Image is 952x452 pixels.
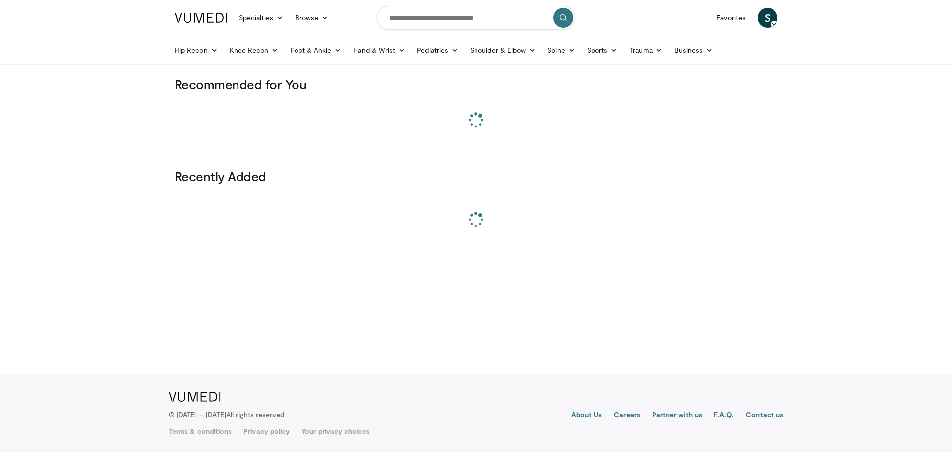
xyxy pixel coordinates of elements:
a: Shoulder & Elbow [464,40,541,60]
a: Favorites [711,8,752,28]
a: Specialties [233,8,289,28]
a: Privacy policy [243,426,290,436]
a: Careers [614,410,640,422]
input: Search topics, interventions [377,6,575,30]
h3: Recommended for You [175,76,777,92]
a: Partner with us [652,410,702,422]
a: S [758,8,777,28]
a: Browse [289,8,335,28]
a: Contact us [746,410,783,422]
a: Foot & Ankle [285,40,348,60]
span: All rights reserved [226,410,284,419]
h3: Recently Added [175,168,777,184]
a: Trauma [623,40,668,60]
p: © [DATE] – [DATE] [169,410,285,420]
a: Terms & conditions [169,426,232,436]
a: Hip Recon [169,40,224,60]
img: VuMedi Logo [175,13,227,23]
img: VuMedi Logo [169,392,221,402]
a: About Us [571,410,602,422]
a: Business [668,40,719,60]
a: Pediatrics [411,40,464,60]
a: Your privacy choices [301,426,369,436]
a: Knee Recon [224,40,285,60]
a: Sports [581,40,624,60]
a: Spine [541,40,581,60]
a: F.A.Q. [714,410,734,422]
a: Hand & Wrist [347,40,411,60]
